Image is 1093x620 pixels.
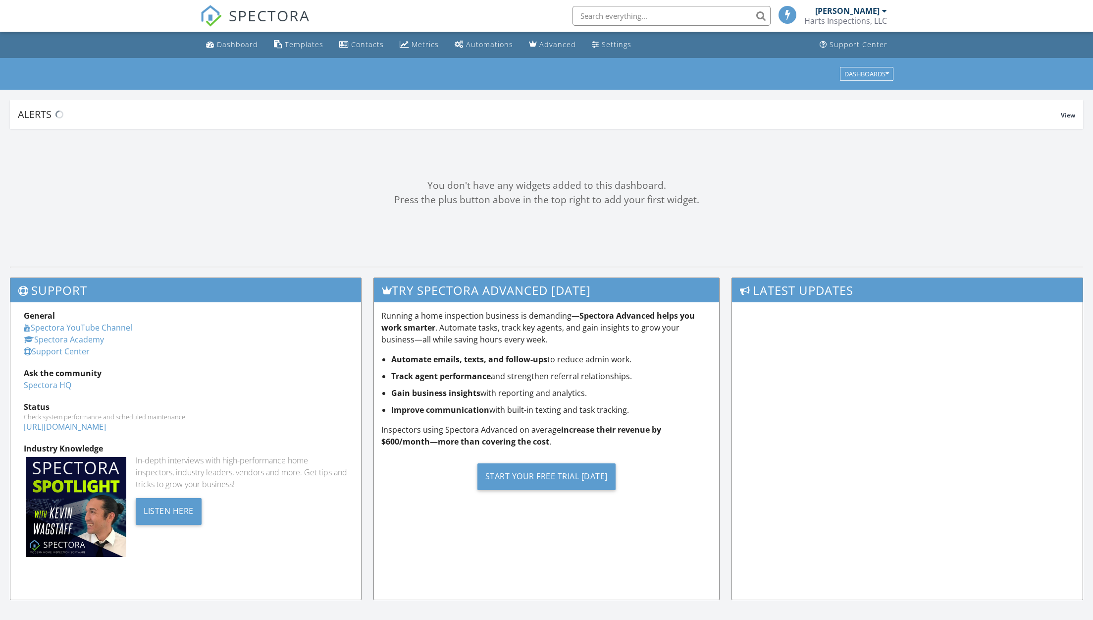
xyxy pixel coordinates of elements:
[573,6,771,26] input: Search everything...
[10,193,1083,207] div: Press the plus button above in the top right to add your first widget.
[525,36,580,54] a: Advanced
[412,40,439,49] div: Metrics
[229,5,310,26] span: SPECTORA
[381,310,695,333] strong: Spectora Advanced helps you work smarter
[200,5,222,27] img: The Best Home Inspection Software - Spectora
[466,40,513,49] div: Automations
[602,40,631,49] div: Settings
[24,367,348,379] div: Ask the community
[136,505,202,516] a: Listen Here
[588,36,635,54] a: Settings
[202,36,262,54] a: Dashboard
[217,40,258,49] div: Dashboard
[136,454,348,490] div: In-depth interviews with high-performance home inspectors, industry leaders, vendors and more. Ge...
[391,371,491,382] strong: Track agent performance
[24,334,104,345] a: Spectora Academy
[840,67,893,81] button: Dashboards
[381,424,711,448] p: Inspectors using Spectora Advanced on average .
[732,278,1083,302] h3: Latest Updates
[351,40,384,49] div: Contacts
[391,388,480,398] strong: Gain business insights
[24,421,106,432] a: [URL][DOMAIN_NAME]
[381,424,661,447] strong: increase their revenue by $600/month—more than covering the cost
[830,40,887,49] div: Support Center
[200,13,310,34] a: SPECTORA
[381,310,711,345] p: Running a home inspection business is demanding— . Automate tasks, track key agents, and gain ins...
[804,16,887,26] div: Harts Inspections, LLC
[24,346,90,357] a: Support Center
[24,401,348,413] div: Status
[24,322,132,333] a: Spectora YouTube Channel
[24,443,348,454] div: Industry Knowledge
[391,404,489,415] strong: Improve communication
[26,457,126,557] img: Spectoraspolightmain
[24,310,55,321] strong: General
[815,6,880,16] div: [PERSON_NAME]
[381,455,711,498] a: Start Your Free Trial [DATE]
[136,498,202,525] div: Listen Here
[1061,111,1075,119] span: View
[391,387,711,399] li: with reporting and analytics.
[374,278,719,302] h3: Try spectora advanced [DATE]
[396,36,443,54] a: Metrics
[477,463,616,490] div: Start Your Free Trial [DATE]
[10,278,361,302] h3: Support
[285,40,323,49] div: Templates
[10,178,1083,193] div: You don't have any widgets added to this dashboard.
[451,36,517,54] a: Automations (Basic)
[270,36,327,54] a: Templates
[539,40,576,49] div: Advanced
[391,353,711,365] li: to reduce admin work.
[844,70,889,77] div: Dashboards
[391,404,711,416] li: with built-in texting and task tracking.
[24,413,348,421] div: Check system performance and scheduled maintenance.
[335,36,388,54] a: Contacts
[24,380,71,391] a: Spectora HQ
[391,354,547,365] strong: Automate emails, texts, and follow-ups
[816,36,891,54] a: Support Center
[18,108,1061,121] div: Alerts
[391,370,711,382] li: and strengthen referral relationships.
